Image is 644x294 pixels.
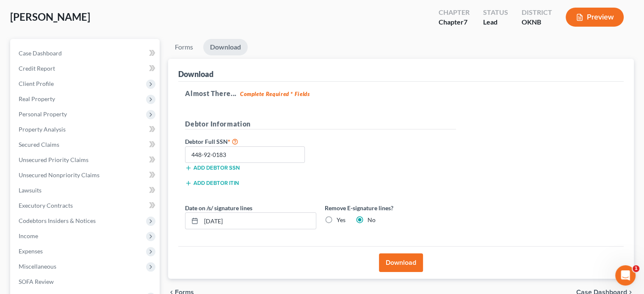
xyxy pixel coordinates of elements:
[633,265,639,272] span: 1
[185,146,305,163] input: XXX-XX-XXXX
[483,8,508,17] div: Status
[464,18,467,26] span: 7
[566,8,624,27] button: Preview
[19,232,38,239] span: Income
[12,274,160,289] a: SOFA Review
[522,17,552,27] div: OKNB
[12,152,160,168] a: Unsecured Priority Claims
[19,156,88,163] span: Unsecured Priority Claims
[19,187,41,194] span: Lawsuits
[379,253,423,272] button: Download
[185,88,617,99] h5: Almost There...
[19,263,56,270] span: Miscellaneous
[12,137,160,152] a: Secured Claims
[185,203,252,212] label: Date on /s/ signature lines
[10,11,90,23] span: [PERSON_NAME]
[483,17,508,27] div: Lead
[12,122,160,137] a: Property Analysis
[12,46,160,61] a: Case Dashboard
[325,203,456,212] label: Remove E-signature lines?
[368,216,376,224] label: No
[19,202,73,209] span: Executory Contracts
[185,165,240,171] button: Add debtor SSN
[19,110,67,118] span: Personal Property
[19,80,54,87] span: Client Profile
[337,216,345,224] label: Yes
[19,95,55,102] span: Real Property
[12,61,160,76] a: Credit Report
[615,265,636,286] iframe: Intercom live chat
[19,217,96,224] span: Codebtors Insiders & Notices
[19,171,100,179] span: Unsecured Nonpriority Claims
[203,39,248,55] a: Download
[439,17,470,27] div: Chapter
[12,198,160,213] a: Executory Contracts
[439,8,470,17] div: Chapter
[12,168,160,183] a: Unsecured Nonpriority Claims
[19,278,54,285] span: SOFA Review
[19,65,55,72] span: Credit Report
[19,126,66,133] span: Property Analysis
[168,39,200,55] a: Forms
[201,213,316,229] input: MM/DD/YYYY
[181,136,321,146] label: Debtor Full SSN
[185,119,456,129] h5: Debtor Information
[178,69,213,79] div: Download
[522,8,552,17] div: District
[19,247,43,255] span: Expenses
[12,183,160,198] a: Lawsuits
[185,180,239,187] button: Add debtor ITIN
[19,49,62,57] span: Case Dashboard
[240,91,310,97] strong: Complete Required * Fields
[19,141,59,148] span: Secured Claims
